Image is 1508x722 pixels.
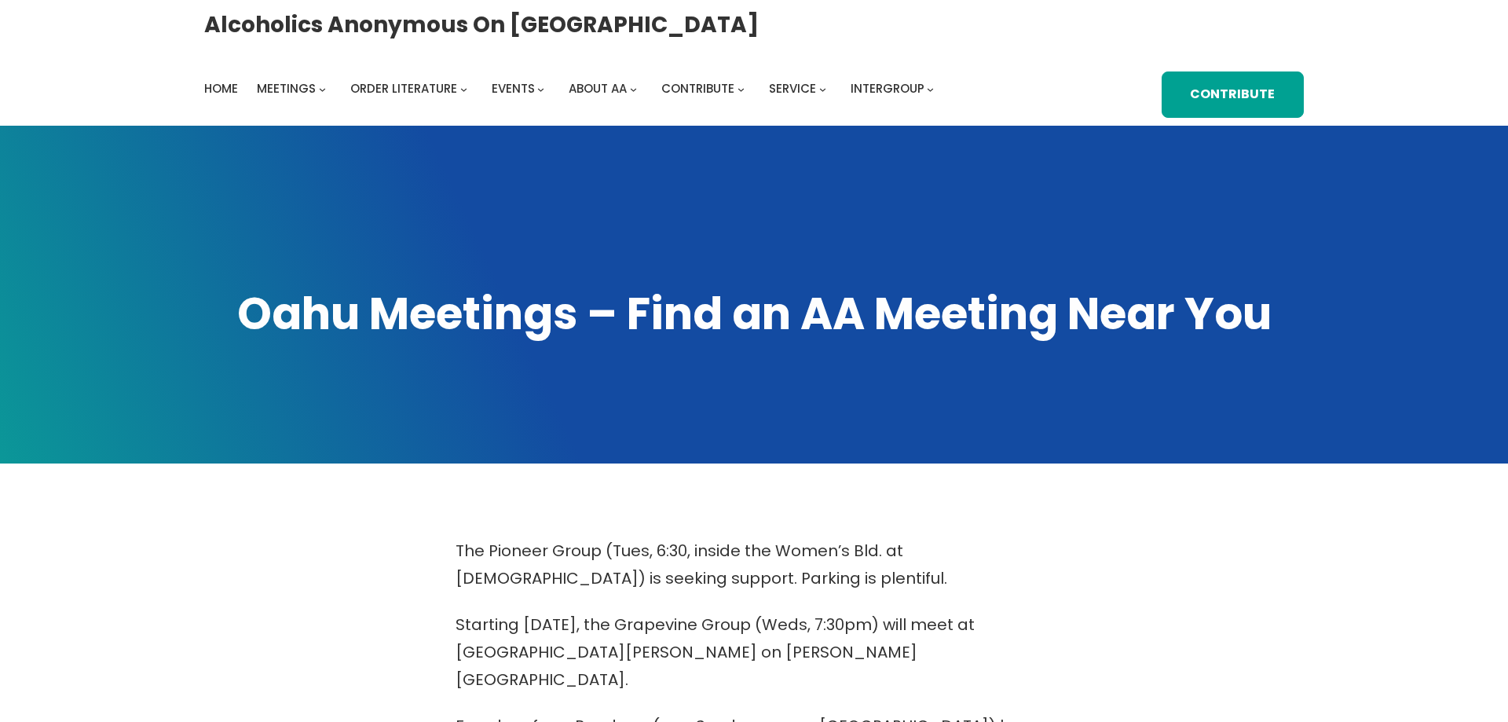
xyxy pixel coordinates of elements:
[456,611,1052,694] p: Starting [DATE], the Grapevine Group (Weds, 7:30pm) will meet at [GEOGRAPHIC_DATA][PERSON_NAME] o...
[569,80,627,97] span: About AA
[257,80,316,97] span: Meetings
[204,80,238,97] span: Home
[537,86,544,93] button: Events submenu
[257,78,316,100] a: Meetings
[661,80,734,97] span: Contribute
[204,78,939,100] nav: Intergroup
[851,80,924,97] span: Intergroup
[630,86,637,93] button: About AA submenu
[204,78,238,100] a: Home
[204,284,1304,344] h1: Oahu Meetings – Find an AA Meeting Near You
[492,78,535,100] a: Events
[819,86,826,93] button: Service submenu
[769,80,816,97] span: Service
[204,5,759,44] a: Alcoholics Anonymous on [GEOGRAPHIC_DATA]
[769,78,816,100] a: Service
[460,86,467,93] button: Order Literature submenu
[661,78,734,100] a: Contribute
[492,80,535,97] span: Events
[350,80,457,97] span: Order Literature
[927,86,934,93] button: Intergroup submenu
[456,537,1052,592] p: The Pioneer Group (Tues, 6:30, inside the Women’s Bld. at [DEMOGRAPHIC_DATA]) is seeking support....
[319,86,326,93] button: Meetings submenu
[569,78,627,100] a: About AA
[738,86,745,93] button: Contribute submenu
[851,78,924,100] a: Intergroup
[1162,71,1304,118] a: Contribute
